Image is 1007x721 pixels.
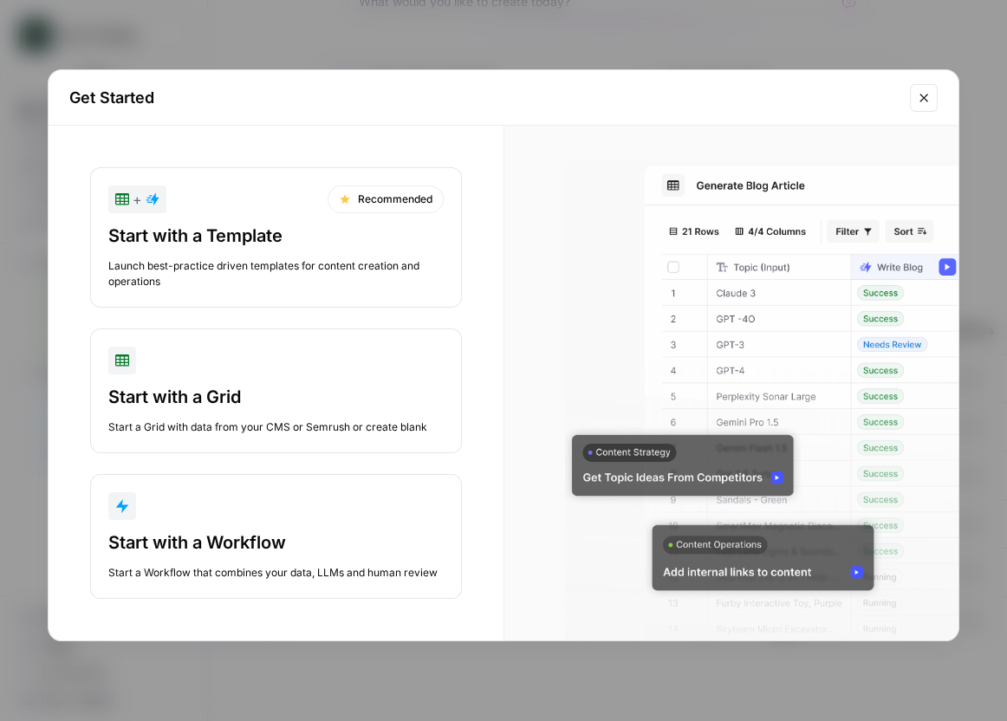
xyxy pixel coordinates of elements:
button: Close modal [910,84,938,112]
div: Start with a Grid [108,385,444,409]
button: Start with a WorkflowStart a Workflow that combines your data, LLMs and human review [90,474,462,599]
div: + [115,189,159,210]
div: Start with a Workflow [108,530,444,555]
div: Start a Grid with data from your CMS or Semrush or create blank [108,419,444,435]
button: Start with a GridStart a Grid with data from your CMS or Semrush or create blank [90,328,462,453]
div: Launch best-practice driven templates for content creation and operations [108,258,444,289]
div: Start a Workflow that combines your data, LLMs and human review [108,565,444,581]
div: Start with a Template [108,224,444,248]
button: +RecommendedStart with a TemplateLaunch best-practice driven templates for content creation and o... [90,167,462,308]
div: Recommended [328,185,444,213]
h2: Get Started [69,86,900,110]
